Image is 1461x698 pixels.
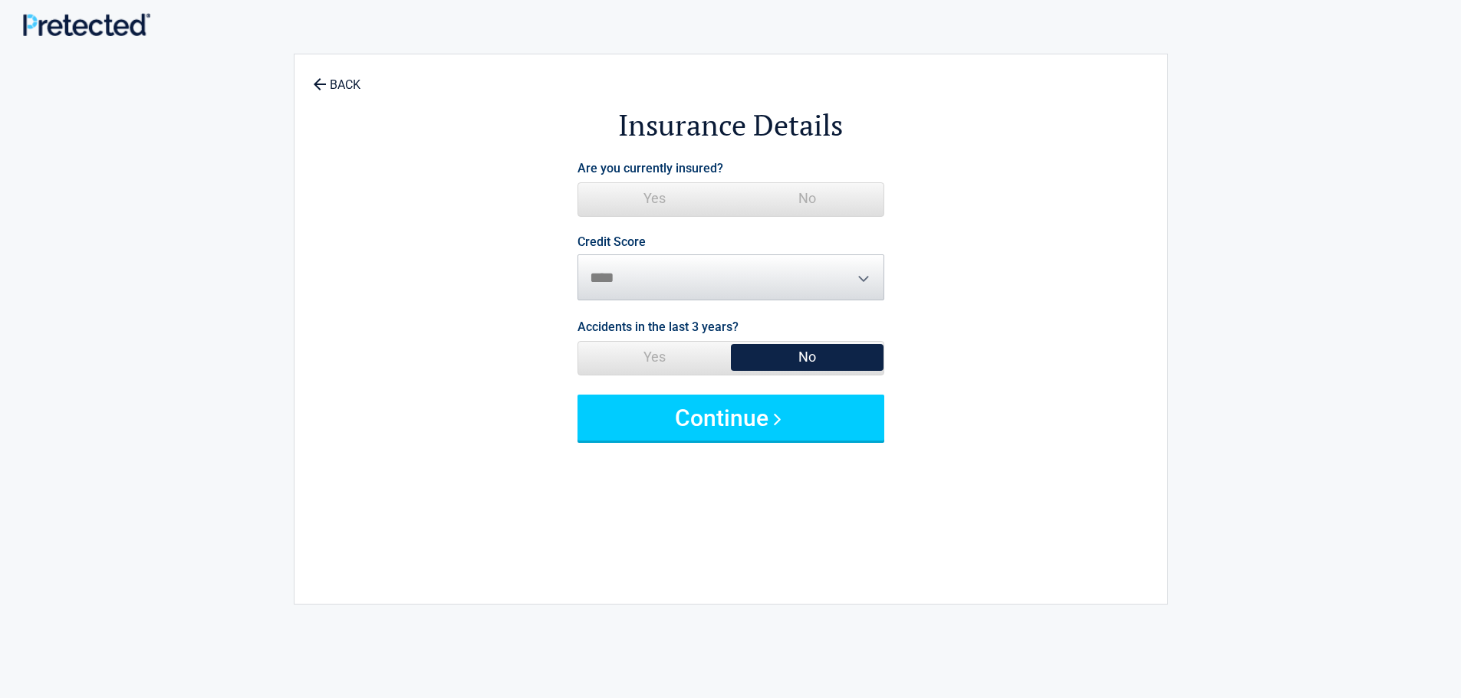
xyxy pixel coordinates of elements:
label: Are you currently insured? [577,158,723,179]
span: Yes [578,183,731,214]
span: No [731,342,884,372]
img: Main Logo [23,13,150,36]
a: BACK [310,64,364,91]
label: Credit Score [577,236,646,248]
span: No [731,183,884,214]
label: Accidents in the last 3 years? [577,316,739,337]
button: Continue [577,395,884,441]
h2: Insurance Details [379,106,1083,145]
span: Yes [578,342,731,372]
